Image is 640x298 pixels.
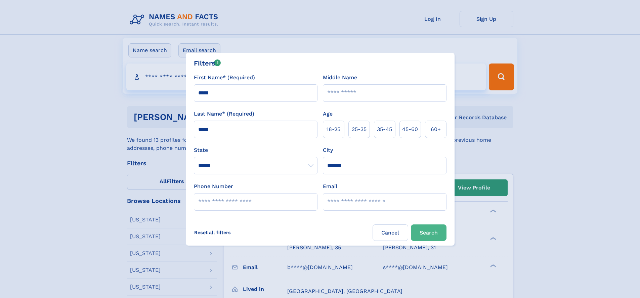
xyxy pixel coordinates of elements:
[194,182,233,190] label: Phone Number
[323,74,357,82] label: Middle Name
[194,74,255,82] label: First Name* (Required)
[373,224,408,241] label: Cancel
[323,182,337,190] label: Email
[194,110,254,118] label: Last Name* (Required)
[194,146,317,154] label: State
[377,125,392,133] span: 35‑45
[411,224,446,241] button: Search
[327,125,340,133] span: 18‑25
[352,125,367,133] span: 25‑35
[194,58,221,68] div: Filters
[190,224,235,241] label: Reset all filters
[323,110,333,118] label: Age
[402,125,418,133] span: 45‑60
[431,125,441,133] span: 60+
[323,146,333,154] label: City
